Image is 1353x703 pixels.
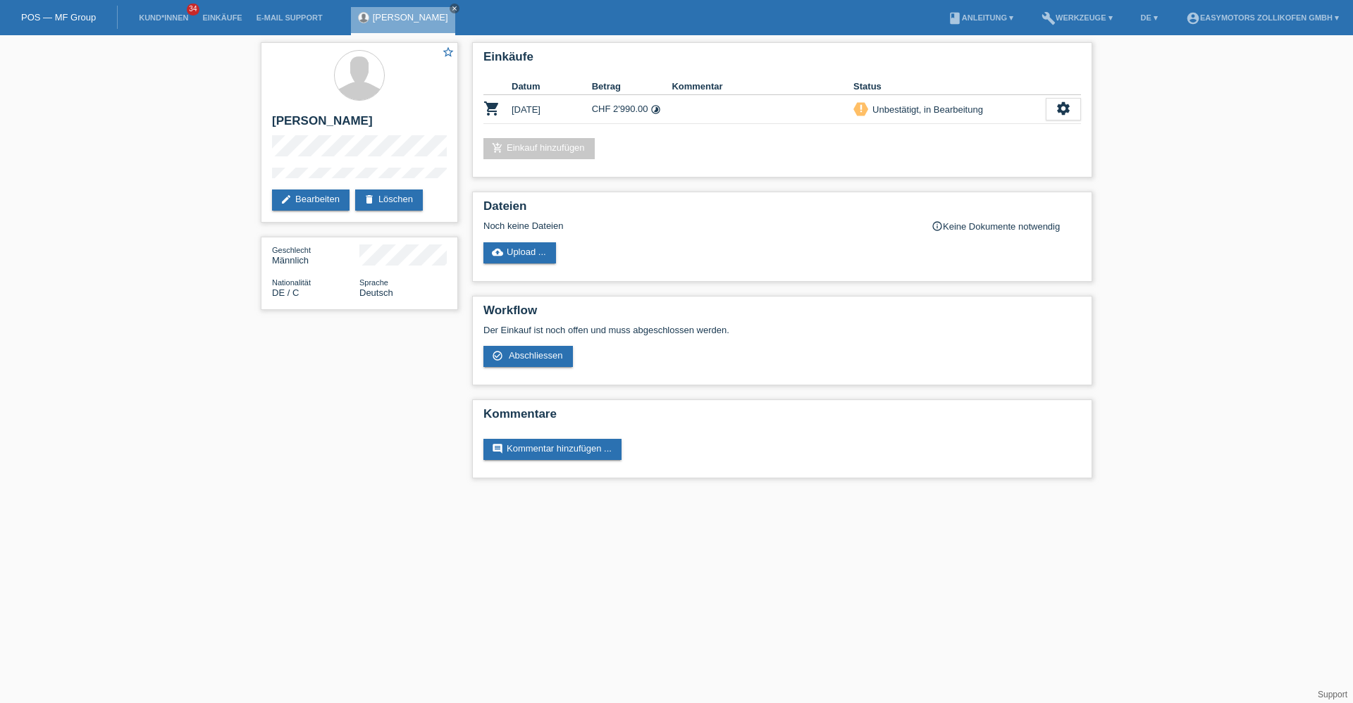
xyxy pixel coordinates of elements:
div: Männlich [272,244,359,266]
i: POSP00026045 [483,100,500,117]
i: delete [364,194,375,205]
span: Deutschland / C / 27.11.2019 [272,287,299,298]
a: editBearbeiten [272,189,350,211]
i: check_circle_outline [492,350,503,361]
i: add_shopping_cart [492,142,503,154]
i: priority_high [856,104,866,113]
a: buildWerkzeuge ▾ [1034,13,1120,22]
a: DE ▾ [1134,13,1165,22]
a: check_circle_outline Abschliessen [483,346,573,367]
span: Deutsch [359,287,393,298]
i: close [451,5,458,12]
i: 24 Raten [650,104,661,115]
h2: Kommentare [483,407,1081,428]
i: settings [1056,101,1071,116]
i: account_circle [1186,11,1200,25]
i: star_border [442,46,455,58]
h2: Dateien [483,199,1081,220]
div: Unbestätigt, in Bearbeitung [868,102,983,117]
span: Nationalität [272,278,311,287]
h2: Einkäufe [483,50,1081,71]
i: build [1042,11,1056,25]
th: Datum [512,78,592,95]
th: Kommentar [672,78,853,95]
i: cloud_upload [492,247,503,258]
span: Geschlecht [272,246,311,254]
a: account_circleEasymotors Zollikofen GmbH ▾ [1179,13,1346,22]
th: Status [853,78,1046,95]
a: deleteLöschen [355,189,423,211]
a: cloud_uploadUpload ... [483,242,556,263]
th: Betrag [592,78,672,95]
a: commentKommentar hinzufügen ... [483,439,622,460]
i: edit [280,194,292,205]
h2: Workflow [483,304,1081,325]
div: Keine Dokumente notwendig [932,220,1081,232]
a: [PERSON_NAME] [373,12,448,23]
a: bookAnleitung ▾ [941,13,1020,22]
td: CHF 2'990.00 [592,95,672,124]
span: Sprache [359,278,388,287]
a: close [450,4,459,13]
div: Noch keine Dateien [483,220,914,231]
a: star_border [442,46,455,61]
span: 34 [187,4,199,15]
i: comment [492,443,503,454]
i: info_outline [932,220,943,232]
a: Kund*innen [132,13,195,22]
h2: [PERSON_NAME] [272,114,447,135]
a: add_shopping_cartEinkauf hinzufügen [483,138,595,159]
i: book [948,11,962,25]
a: E-Mail Support [249,13,330,22]
p: Der Einkauf ist noch offen und muss abgeschlossen werden. [483,325,1081,335]
span: Abschliessen [509,350,563,361]
a: POS — MF Group [21,12,96,23]
a: Einkäufe [195,13,249,22]
td: [DATE] [512,95,592,124]
a: Support [1318,690,1347,699]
